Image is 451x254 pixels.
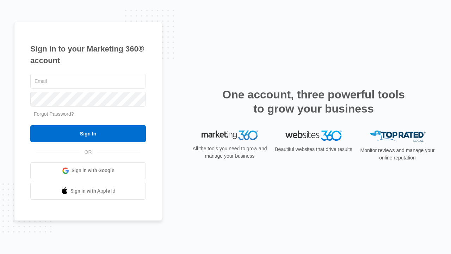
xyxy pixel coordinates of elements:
[30,183,146,200] a: Sign in with Apple Id
[285,131,342,141] img: Websites 360
[70,187,116,195] span: Sign in with Apple Id
[30,125,146,142] input: Sign In
[30,162,146,179] a: Sign in with Google
[30,43,146,66] h1: Sign in to your Marketing 360® account
[80,149,97,156] span: OR
[220,87,407,116] h2: One account, three powerful tools to grow your business
[358,147,437,162] p: Monitor reviews and manage your online reputation
[34,111,74,117] a: Forgot Password?
[72,167,115,174] span: Sign in with Google
[30,74,146,89] input: Email
[202,131,258,140] img: Marketing 360
[369,131,426,142] img: Top Rated Local
[274,146,353,153] p: Beautiful websites that drive results
[190,145,269,160] p: All the tools you need to grow and manage your business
